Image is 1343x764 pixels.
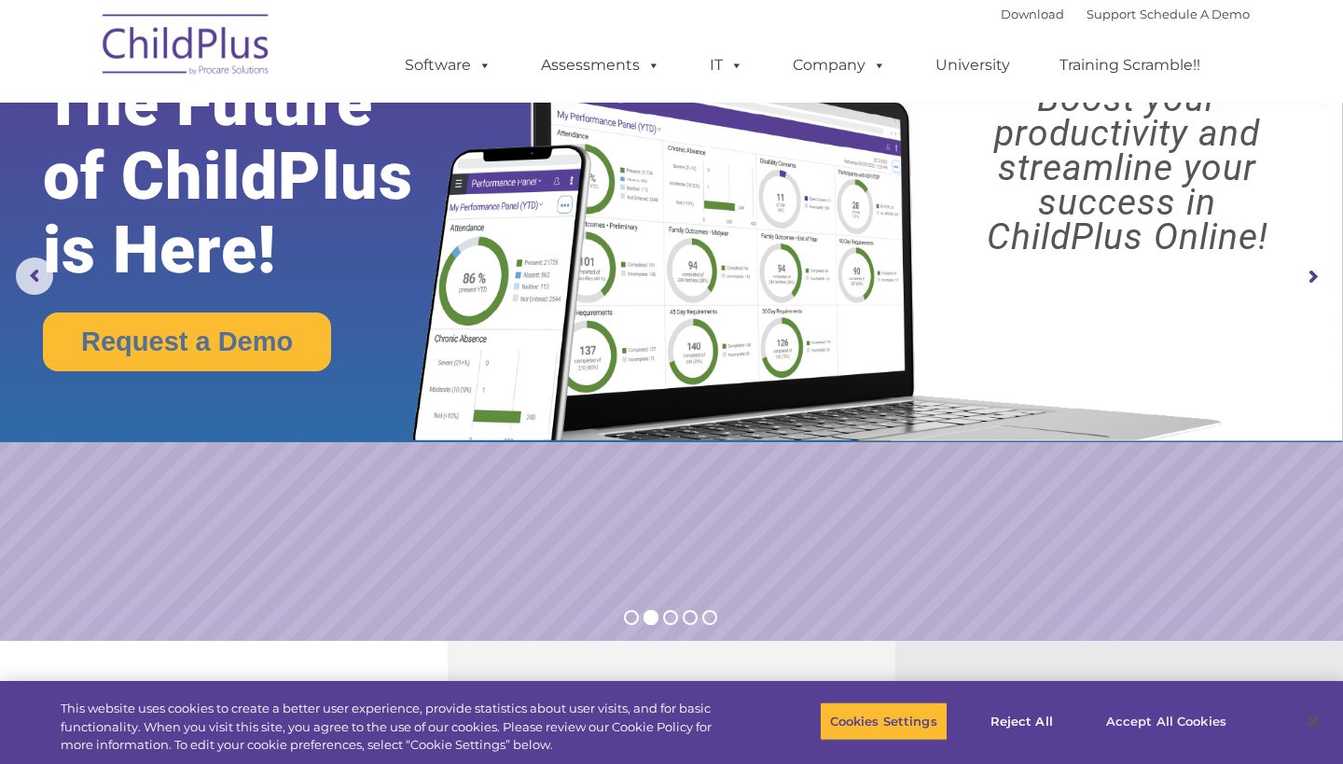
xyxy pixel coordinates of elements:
span: Phone number [259,200,339,214]
a: Request a Demo [43,313,331,371]
rs-layer: The Future of ChildPlus is Here! [43,66,472,287]
button: Close [1293,701,1334,742]
a: Download [1001,7,1064,21]
a: Company [774,47,905,84]
span: Last name [259,123,316,137]
a: Support [1087,7,1136,21]
div: This website uses cookies to create a better user experience, provide statistics about user visit... [61,700,739,755]
rs-layer: Boost your productivity and streamline your success in ChildPlus Online! [928,82,1326,255]
img: ChildPlus by Procare Solutions [93,1,280,94]
a: Assessments [522,47,679,84]
button: Accept All Cookies [1096,701,1237,741]
a: Training Scramble!! [1041,47,1219,84]
a: IT [691,47,762,84]
a: Software [386,47,510,84]
button: Reject All [963,701,1080,741]
a: University [917,47,1029,84]
font: | [1001,7,1250,21]
button: Cookies Settings [820,701,948,741]
a: Schedule A Demo [1140,7,1250,21]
